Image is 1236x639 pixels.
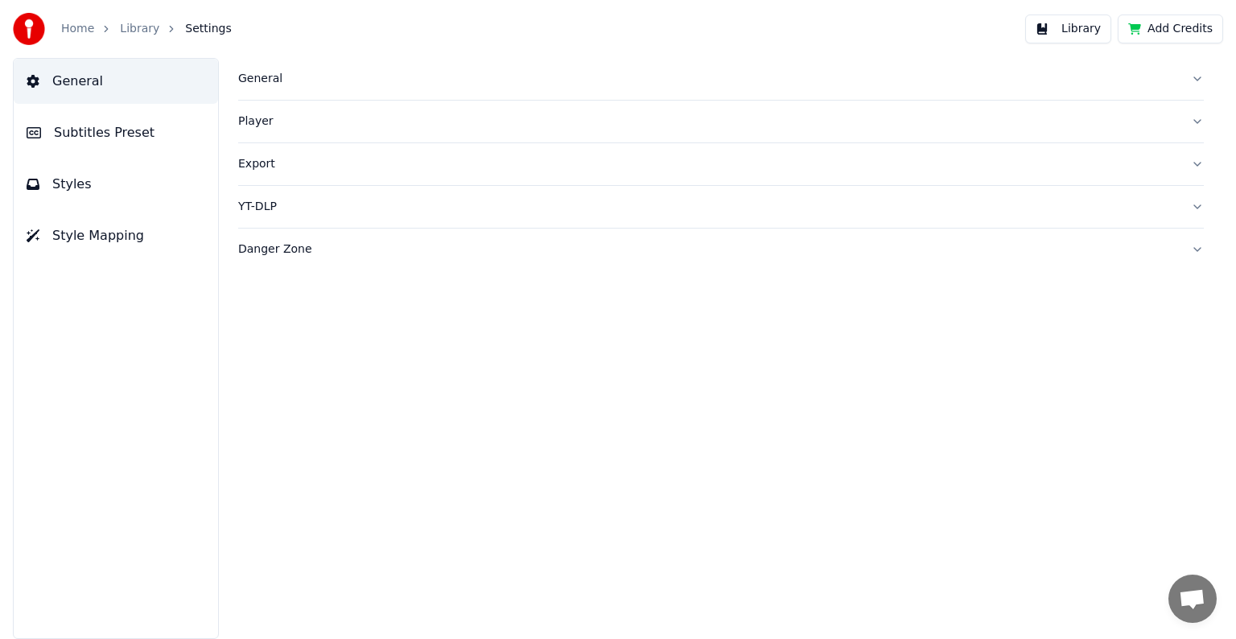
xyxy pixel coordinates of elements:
[238,71,1178,87] div: General
[13,13,45,45] img: youka
[238,58,1204,100] button: General
[1025,14,1111,43] button: Library
[238,186,1204,228] button: YT-DLP
[61,21,232,37] nav: breadcrumb
[14,213,218,258] button: Style Mapping
[238,229,1204,270] button: Danger Zone
[238,143,1204,185] button: Export
[238,199,1178,215] div: YT-DLP
[14,162,218,207] button: Styles
[185,21,231,37] span: Settings
[238,113,1178,130] div: Player
[54,123,154,142] span: Subtitles Preset
[52,175,92,194] span: Styles
[14,59,218,104] button: General
[120,21,159,37] a: Library
[1118,14,1223,43] button: Add Credits
[1168,575,1217,623] a: Open chat
[238,156,1178,172] div: Export
[52,72,103,91] span: General
[61,21,94,37] a: Home
[52,226,144,245] span: Style Mapping
[238,241,1178,258] div: Danger Zone
[238,101,1204,142] button: Player
[14,110,218,155] button: Subtitles Preset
